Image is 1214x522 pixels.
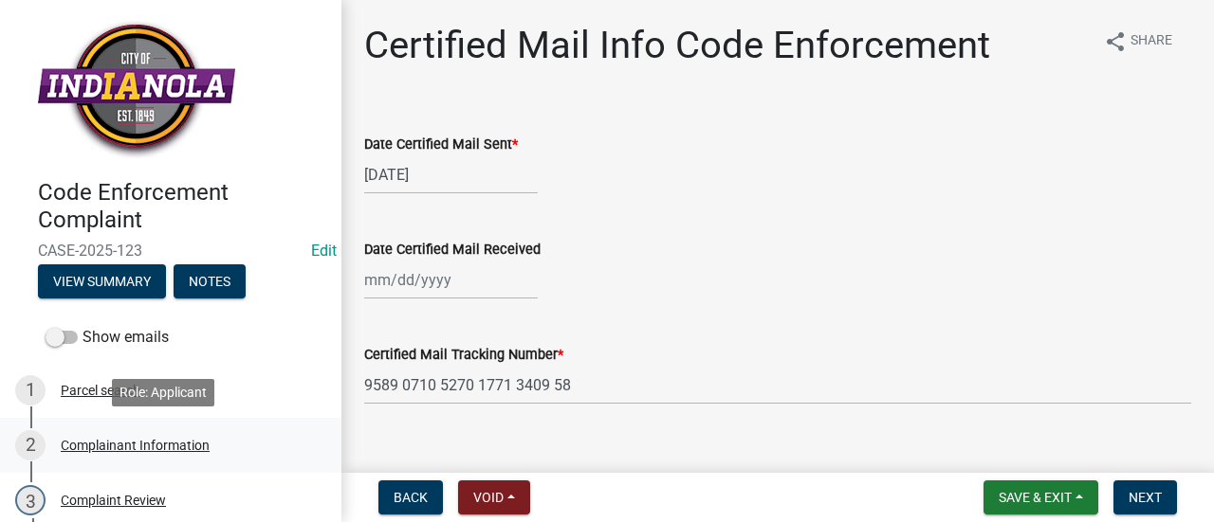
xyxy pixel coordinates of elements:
button: View Summary [38,264,166,298]
span: Share [1131,30,1172,53]
span: Back [394,490,428,505]
input: mm/dd/yyyy [364,155,538,194]
h4: Code Enforcement Complaint [38,179,326,234]
span: Void [473,490,504,505]
button: Notes [174,264,246,298]
div: Parcel search [61,384,140,397]
div: 2 [15,430,46,460]
label: Date Certified Mail Received [364,243,541,257]
label: Certified Mail Tracking Number [364,349,563,362]
button: Save & Exit [984,480,1098,514]
wm-modal-confirm: Notes [174,275,246,290]
h1: Certified Mail Info Code Enforcement [364,23,990,68]
label: Date Certified Mail Sent [364,138,518,152]
span: Next [1129,490,1162,505]
input: mm/dd/yyyy [364,261,538,299]
button: shareShare [1089,23,1187,60]
i: share [1104,30,1127,53]
span: CASE-2025-123 [38,242,303,260]
label: Show emails [46,326,169,349]
span: Save & Exit [999,490,1072,505]
wm-modal-confirm: Summary [38,275,166,290]
img: City of Indianola, Iowa [38,20,235,159]
button: Back [378,480,443,514]
button: Void [458,480,530,514]
a: Edit [311,242,337,260]
div: Role: Applicant [112,379,214,406]
div: Complainant Information [61,439,210,452]
div: Complaint Review [61,494,166,507]
wm-modal-confirm: Edit Application Number [311,242,337,260]
div: 3 [15,485,46,515]
div: 1 [15,375,46,405]
button: Next [1113,480,1177,514]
